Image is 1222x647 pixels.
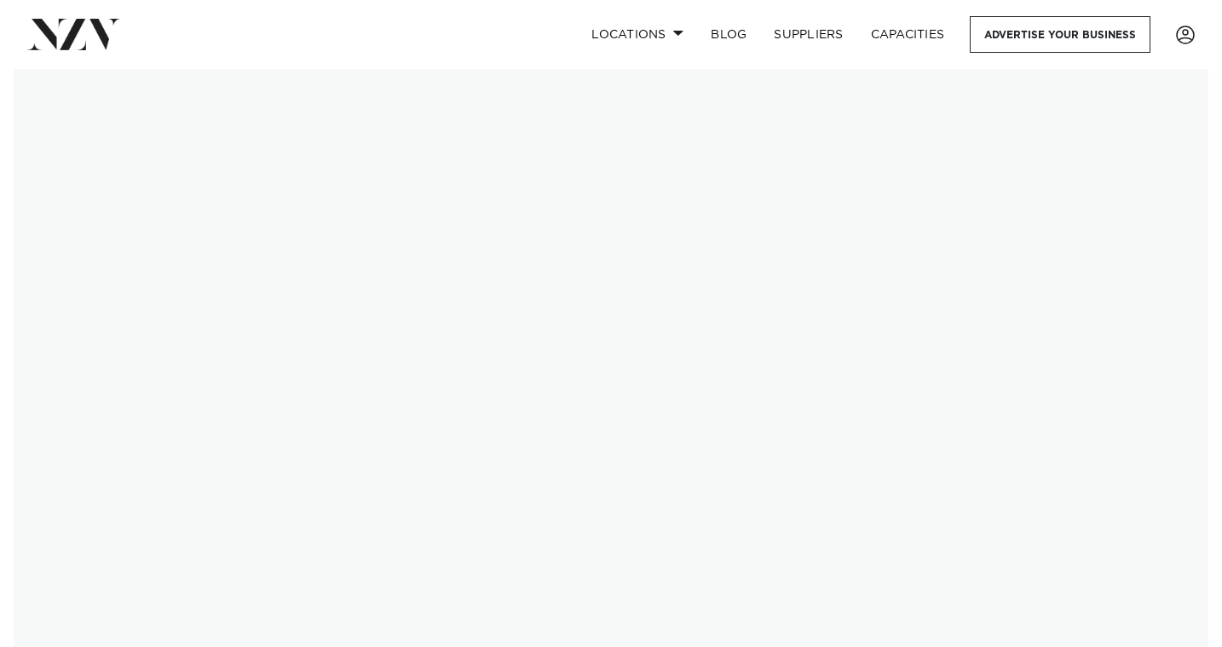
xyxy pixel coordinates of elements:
a: BLOG [697,16,760,53]
img: nzv-logo.png [27,19,120,49]
a: SUPPLIERS [760,16,856,53]
a: Advertise your business [970,16,1150,53]
a: Capacities [857,16,959,53]
a: Locations [578,16,697,53]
